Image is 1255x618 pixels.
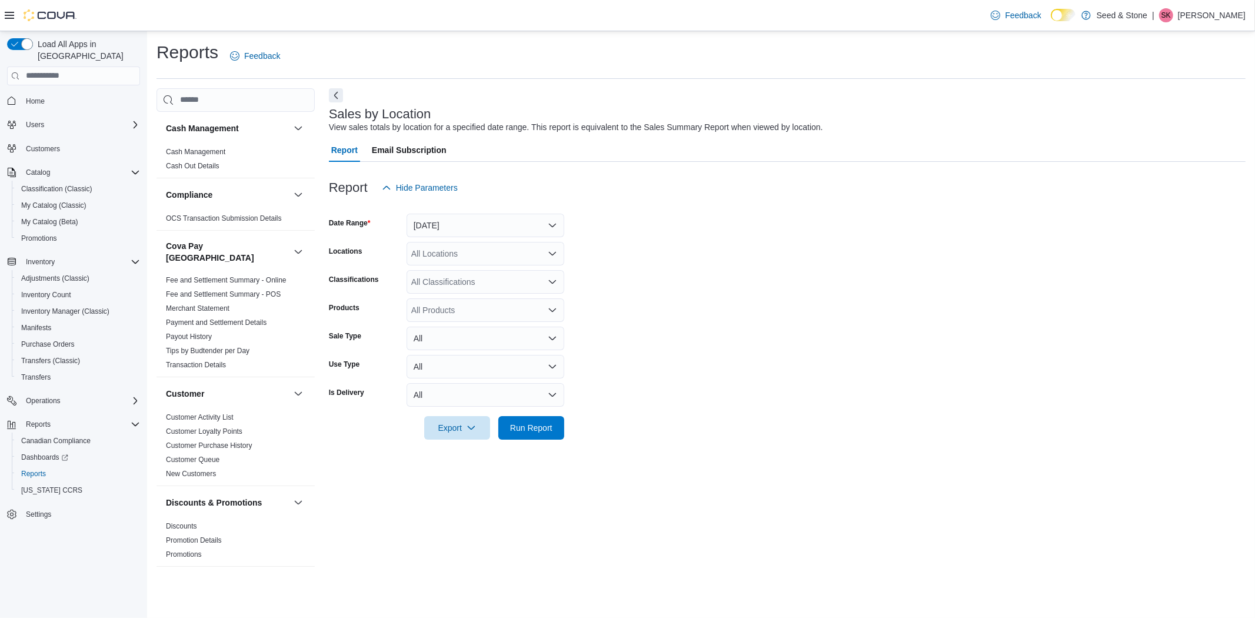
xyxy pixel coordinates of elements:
[377,176,462,200] button: Hide Parameters
[166,470,216,478] a: New Customers
[372,138,447,162] span: Email Subscription
[1161,8,1171,22] span: SK
[21,201,86,210] span: My Catalog (Classic)
[21,469,46,479] span: Reports
[12,320,145,336] button: Manifests
[157,410,315,486] div: Customer
[1159,8,1173,22] div: Sriram Kumar
[12,482,145,499] button: [US_STATE] CCRS
[16,467,51,481] a: Reports
[21,356,80,366] span: Transfers (Classic)
[16,231,140,245] span: Promotions
[166,275,287,285] span: Fee and Settlement Summary - Online
[21,184,92,194] span: Classification (Classic)
[12,270,145,287] button: Adjustments (Classic)
[166,189,212,201] h3: Compliance
[166,333,212,341] a: Payout History
[166,441,252,450] a: Customer Purchase History
[7,88,140,554] nav: Complex example
[33,38,140,62] span: Load All Apps in [GEOGRAPHIC_DATA]
[21,165,140,180] span: Catalog
[21,394,65,408] button: Operations
[21,507,56,521] a: Settings
[16,304,114,318] a: Inventory Manager (Classic)
[166,346,249,355] span: Tips by Budtender per Day
[329,181,368,195] h3: Report
[2,117,145,133] button: Users
[21,274,89,283] span: Adjustments (Classic)
[166,427,242,436] span: Customer Loyalty Points
[21,436,91,446] span: Canadian Compliance
[166,161,219,171] span: Cash Out Details
[166,318,267,327] span: Payment and Settlement Details
[21,165,55,180] button: Catalog
[16,182,140,196] span: Classification (Classic)
[12,369,145,386] button: Transfers
[407,355,564,378] button: All
[16,370,55,384] a: Transfers
[21,255,59,269] button: Inventory
[291,245,305,259] button: Cova Pay [GEOGRAPHIC_DATA]
[407,327,564,350] button: All
[166,521,197,531] span: Discounts
[12,303,145,320] button: Inventory Manager (Classic)
[166,214,282,222] a: OCS Transaction Submission Details
[16,434,95,448] a: Canadian Compliance
[166,536,222,544] a: Promotion Details
[26,420,51,429] span: Reports
[1152,8,1154,22] p: |
[21,417,55,431] button: Reports
[21,141,140,156] span: Customers
[16,271,140,285] span: Adjustments (Classic)
[1051,21,1051,22] span: Dark Mode
[166,332,212,341] span: Payout History
[166,550,202,559] span: Promotions
[407,214,564,237] button: [DATE]
[21,118,140,132] span: Users
[244,50,280,62] span: Feedback
[157,211,315,230] div: Compliance
[16,215,83,229] a: My Catalog (Beta)
[16,321,56,335] a: Manifests
[26,510,51,519] span: Settings
[166,497,262,509] h3: Discounts & Promotions
[16,288,76,302] a: Inventory Count
[16,483,87,497] a: [US_STATE] CCRS
[21,118,49,132] button: Users
[21,142,65,156] a: Customers
[396,182,458,194] span: Hide Parameters
[21,507,140,521] span: Settings
[166,290,281,299] span: Fee and Settlement Summary - POS
[329,388,364,397] label: Is Delivery
[548,305,557,315] button: Open list of options
[12,214,145,230] button: My Catalog (Beta)
[16,198,91,212] a: My Catalog (Classic)
[21,486,82,495] span: [US_STATE] CCRS
[1178,8,1246,22] p: [PERSON_NAME]
[26,120,44,129] span: Users
[166,122,239,134] h3: Cash Management
[166,240,289,264] h3: Cova Pay [GEOGRAPHIC_DATA]
[166,189,289,201] button: Compliance
[16,288,140,302] span: Inventory Count
[16,215,140,229] span: My Catalog (Beta)
[16,337,79,351] a: Purchase Orders
[16,434,140,448] span: Canadian Compliance
[166,522,197,530] a: Discounts
[166,304,229,313] span: Merchant Statement
[166,455,219,464] span: Customer Queue
[12,336,145,353] button: Purchase Orders
[291,496,305,510] button: Discounts & Promotions
[157,273,315,377] div: Cova Pay [GEOGRAPHIC_DATA]
[431,416,483,440] span: Export
[21,94,49,108] a: Home
[26,257,55,267] span: Inventory
[12,466,145,482] button: Reports
[166,148,225,156] a: Cash Management
[16,370,140,384] span: Transfers
[166,469,216,479] span: New Customers
[21,394,140,408] span: Operations
[157,519,315,566] div: Discounts & Promotions
[16,304,140,318] span: Inventory Manager (Classic)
